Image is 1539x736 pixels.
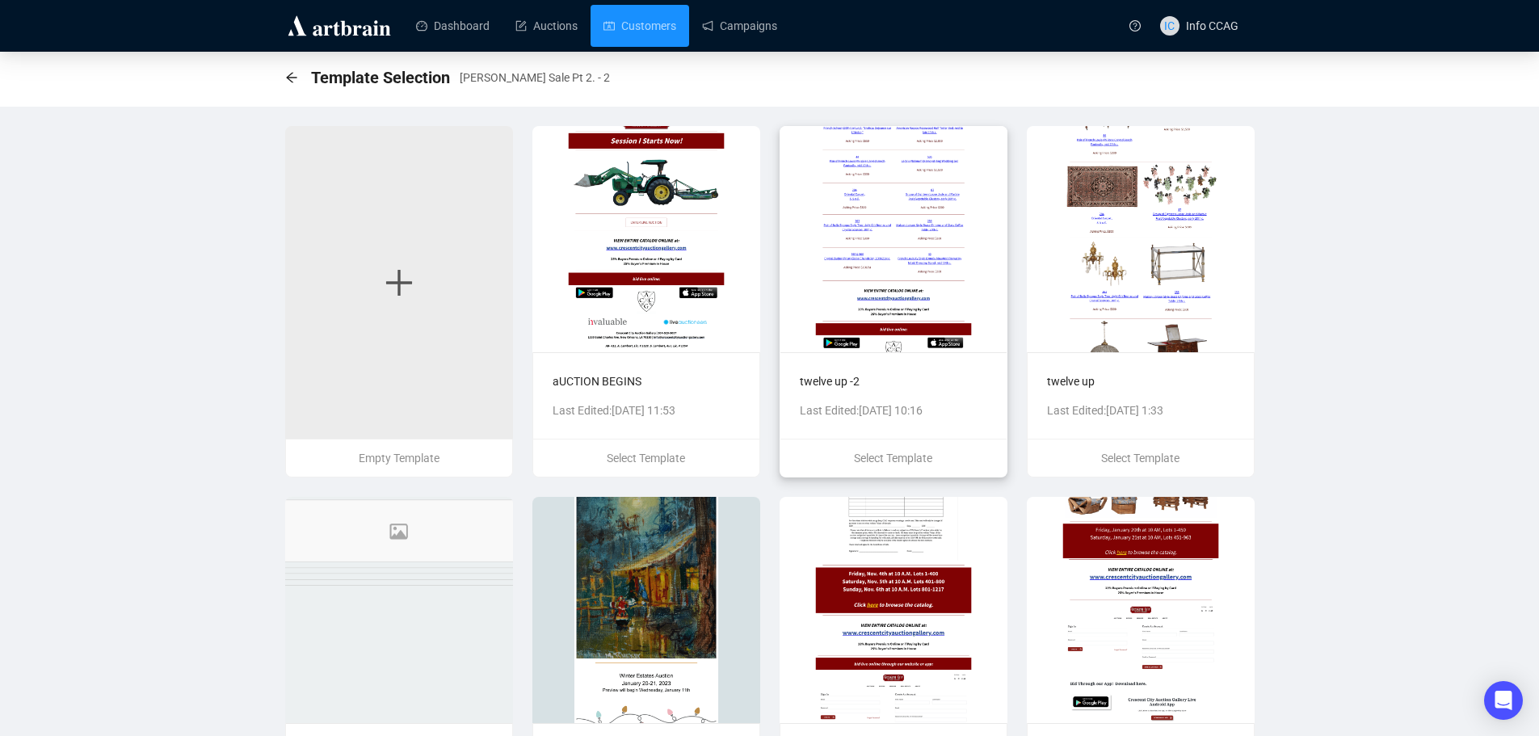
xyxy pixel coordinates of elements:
[1047,402,1234,419] p: Last Edited: [DATE] 1:33
[416,5,490,47] a: Dashboard
[553,372,740,390] p: aUCTION BEGINS
[383,267,415,299] span: plus
[603,5,676,47] a: Customers
[1164,17,1175,35] span: IC
[1027,497,1255,723] img: 650466f24d8a4db0e0a61ca0
[854,452,932,465] span: Select Template
[800,372,987,390] p: twelve up -2
[1186,19,1238,32] span: Info CCAG
[780,497,1007,723] img: 63fdb734d869cb90a86ae2ba
[800,402,987,419] p: Last Edited: [DATE] 10:16
[1027,126,1255,352] img: 687e88105e58fbb732d1b720
[1047,372,1234,390] p: twelve up
[285,497,513,723] img: 6862a40ef8eef97542974b33
[1101,452,1179,465] span: Select Template
[607,452,685,465] span: Select Template
[1484,681,1523,720] div: Open Intercom Messenger
[311,65,450,90] span: Template Selection
[532,497,760,723] img: 63fdb734d869cb90a86ae2ca
[359,452,439,465] span: Empty Template
[285,71,298,84] span: arrow-left
[285,71,298,85] div: back
[780,126,1007,352] img: 68c4392f32d6b2515ae53147
[553,402,740,419] p: Last Edited: [DATE] 11:53
[702,5,777,47] a: Campaigns
[285,13,393,39] img: logo
[460,69,610,86] span: Jaeger Sale Pt 2. - 2
[1129,20,1141,32] span: question-circle
[532,126,760,352] img: 68c996083b8dc894628f534c
[515,5,578,47] a: Auctions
